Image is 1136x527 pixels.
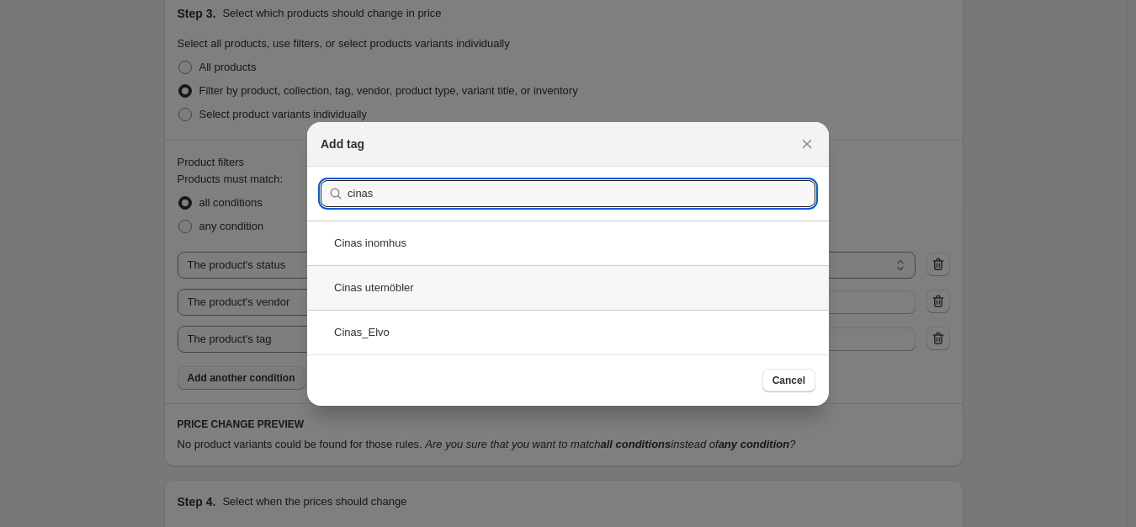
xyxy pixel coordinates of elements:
[762,369,815,392] button: Cancel
[307,265,829,310] div: Cinas utemöbler
[795,132,819,156] button: Close
[307,310,829,354] div: Cinas_Elvo
[772,374,805,387] span: Cancel
[348,180,815,207] input: Search tags
[307,221,829,265] div: Cinas inomhus
[321,136,364,152] h2: Add tag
